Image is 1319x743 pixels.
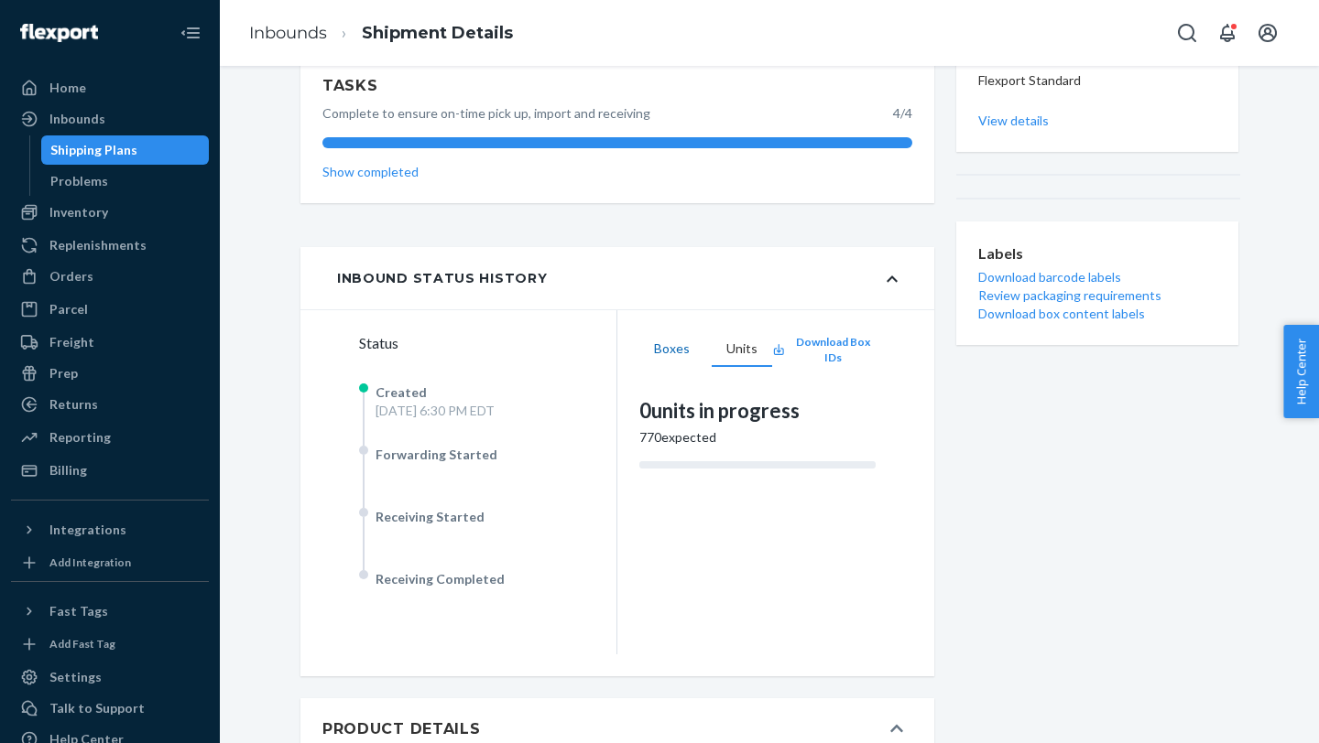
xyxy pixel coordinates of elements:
[376,402,495,420] div: [DATE] 6:30 PM EDT
[978,71,1216,90] p: Flexport Standard
[49,521,126,539] div: Integrations
[49,555,131,570] div: Add Integration
[978,305,1216,323] a: Download box content labels
[49,636,115,651] div: Add Fast Tag
[20,24,98,42] img: Flexport logo
[322,105,650,121] span: Complete to ensure on-time pick up, import and receiving
[1283,325,1319,418] button: Help Center
[11,456,209,485] a: Billing
[11,390,209,419] a: Returns
[49,236,147,254] div: Replenishments
[49,395,98,414] div: Returns
[1209,15,1246,51] button: Open notifications
[49,461,87,479] div: Billing
[712,332,772,367] button: Units
[49,79,86,97] div: Home
[249,23,327,43] a: Inbounds
[49,602,108,620] div: Fast Tags
[234,6,528,60] ol: breadcrumbs
[49,699,145,717] div: Talk to Support
[1249,15,1286,51] button: Open account menu
[11,295,209,324] a: Parcel
[978,112,1216,130] a: View details
[49,364,78,382] div: Prep
[41,135,210,165] a: Shipping Plans
[893,105,912,121] span: 4 / 4
[11,73,209,102] a: Home
[11,694,209,723] a: Talk to Support
[978,243,1216,264] p: Labels
[639,428,876,447] div: 770 expected
[11,104,209,134] a: Inbounds
[322,163,912,181] a: Show completed
[11,515,209,544] button: Integrations
[11,662,209,692] a: Settings
[49,668,102,686] div: Settings
[359,332,616,354] div: Status
[978,286,1216,305] a: Review packaging requirements
[11,633,209,655] a: Add Fast Tag
[322,718,481,740] h1: Product Details
[772,334,876,365] button: Download Box IDs
[11,359,209,388] a: Prep
[50,172,108,190] div: Problems
[376,447,497,462] span: Forwarding Started
[49,428,111,447] div: Reporting
[322,75,912,97] h1: Tasks
[639,396,876,425] div: 0 units in progress
[11,552,209,574] a: Add Integration
[11,423,209,452] a: Reporting
[337,269,547,287] div: Inbound Status History
[49,333,94,351] div: Freight
[11,597,209,626] button: Fast Tags
[978,268,1216,286] a: Download barcode labels
[11,231,209,260] a: Replenishments
[50,141,137,159] div: Shipping Plans
[172,15,209,51] button: Close Navigation
[639,332,704,367] button: Boxes
[362,23,513,43] a: Shipment Details
[376,384,427,400] span: Created
[49,300,88,318] div: Parcel
[11,198,209,227] a: Inventory
[11,262,209,291] a: Orders
[1169,15,1205,51] button: Open Search Box
[49,110,105,128] div: Inbounds
[41,167,210,196] a: Problems
[376,509,485,524] span: Receiving Started
[376,571,505,587] span: Receiving Completed
[49,267,93,285] div: Orders
[11,328,209,357] a: Freight
[49,203,108,221] div: Inventory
